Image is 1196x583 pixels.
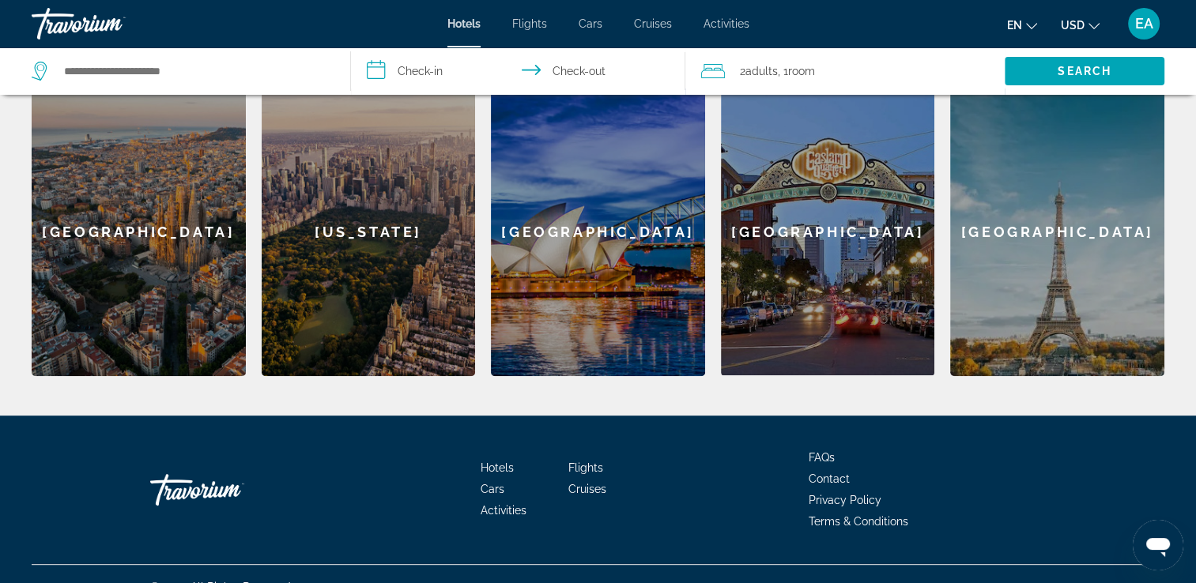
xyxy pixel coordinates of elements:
[579,17,602,30] a: Cars
[809,494,881,506] a: Privacy Policy
[950,88,1164,376] a: Paris[GEOGRAPHIC_DATA]
[62,59,326,83] input: Search hotel destination
[351,47,686,95] button: Select check in and out date
[32,3,190,44] a: Travorium
[1133,520,1183,570] iframe: Button to launch messaging window
[491,88,705,376] a: Sydney[GEOGRAPHIC_DATA]
[787,65,814,77] span: Room
[1135,16,1153,32] span: EA
[491,88,705,376] div: [GEOGRAPHIC_DATA]
[777,60,814,82] span: , 1
[32,88,246,376] a: Barcelona[GEOGRAPHIC_DATA]
[634,17,672,30] a: Cruises
[1058,65,1111,77] span: Search
[481,483,504,495] a: Cars
[809,472,850,485] a: Contact
[1123,7,1164,40] button: User Menu
[32,88,246,376] div: [GEOGRAPHIC_DATA]
[721,88,935,375] div: [GEOGRAPHIC_DATA]
[1061,13,1100,36] button: Change currency
[809,515,908,528] a: Terms & Conditions
[721,88,935,376] a: San Diego[GEOGRAPHIC_DATA]
[447,17,481,30] a: Hotels
[568,461,603,474] a: Flights
[1007,13,1037,36] button: Change language
[150,466,308,513] a: Go Home
[745,65,777,77] span: Adults
[512,17,547,30] a: Flights
[568,483,606,495] a: Cruises
[1061,19,1085,32] span: USD
[950,88,1164,376] div: [GEOGRAPHIC_DATA]
[262,88,476,376] div: [US_STATE]
[481,504,526,517] a: Activities
[704,17,749,30] a: Activities
[809,451,835,464] a: FAQs
[685,47,1005,95] button: Travelers: 2 adults, 0 children
[481,461,514,474] a: Hotels
[739,60,777,82] span: 2
[1005,57,1164,85] button: Search
[262,88,476,376] a: New York[US_STATE]
[1007,19,1022,32] span: en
